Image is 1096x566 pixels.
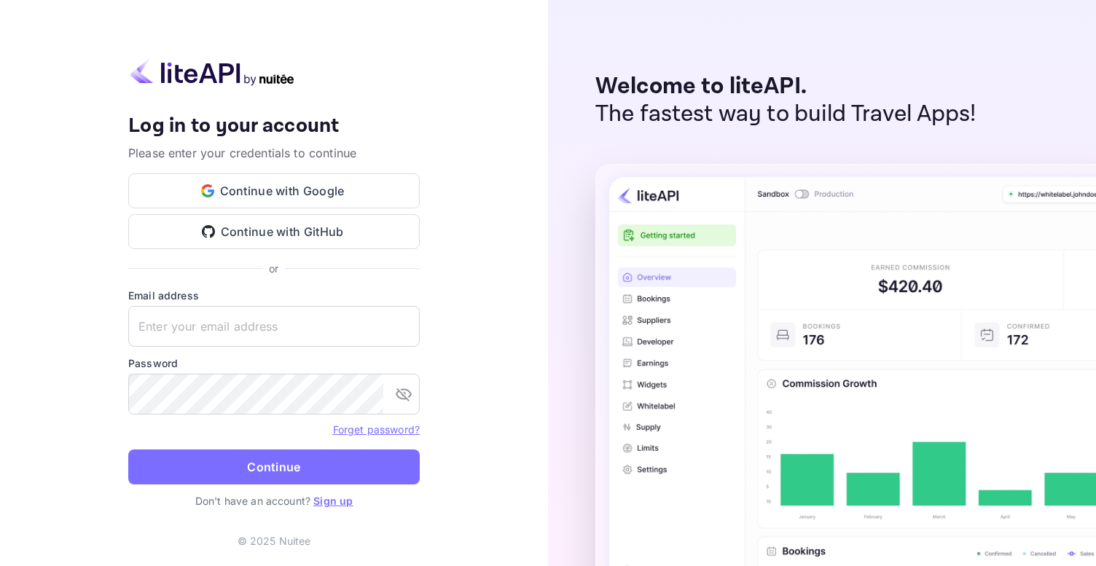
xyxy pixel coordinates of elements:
[128,114,420,139] h4: Log in to your account
[128,306,420,347] input: Enter your email address
[128,288,420,303] label: Email address
[313,495,353,507] a: Sign up
[389,380,418,409] button: toggle password visibility
[595,73,976,101] p: Welcome to liteAPI.
[128,355,420,371] label: Password
[128,173,420,208] button: Continue with Google
[595,101,976,128] p: The fastest way to build Travel Apps!
[333,422,420,436] a: Forget password?
[128,58,296,86] img: liteapi
[128,449,420,484] button: Continue
[128,493,420,508] p: Don't have an account?
[128,214,420,249] button: Continue with GitHub
[238,533,311,549] p: © 2025 Nuitee
[269,261,278,276] p: or
[128,144,420,162] p: Please enter your credentials to continue
[333,423,420,436] a: Forget password?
